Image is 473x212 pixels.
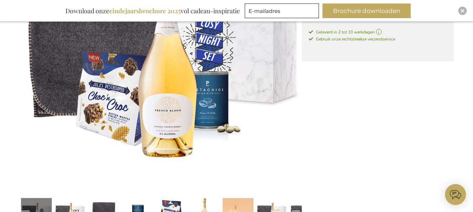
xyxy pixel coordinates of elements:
a: Geleverd in 2 tot 10 werkdagen [309,29,447,35]
div: Close [458,7,467,15]
iframe: belco-activator-frame [445,184,466,205]
img: Close [460,9,465,13]
button: Brochure downloaden [322,3,411,18]
form: marketing offers and promotions [245,3,321,20]
a: Gebruik onze rechtstreekse verzendservice [309,35,395,42]
b: eindejaarsbrochure 2025 [109,7,181,15]
span: Gebruik onze rechtstreekse verzendservice [309,36,395,42]
input: E-mailadres [245,3,319,18]
div: Download onze vol cadeau-inspiratie [62,3,243,18]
